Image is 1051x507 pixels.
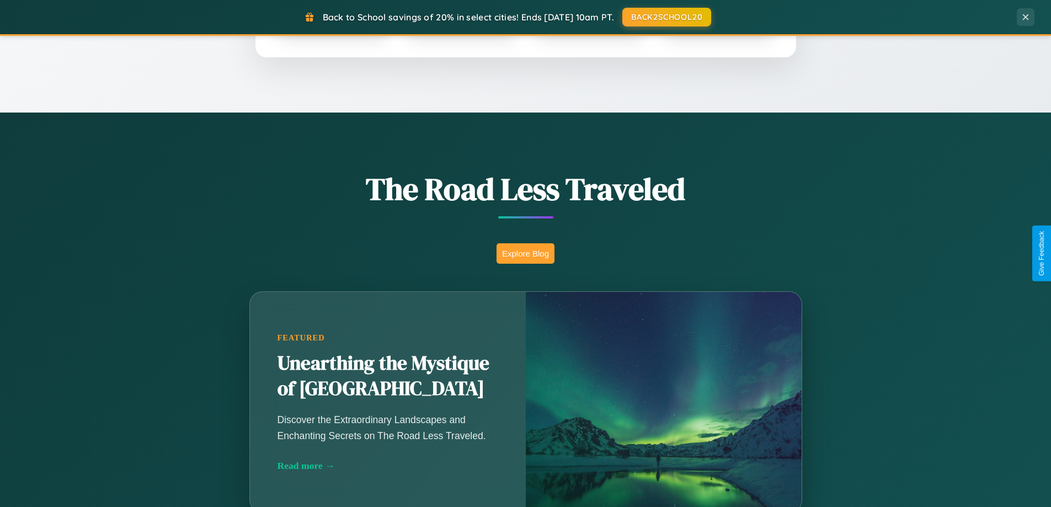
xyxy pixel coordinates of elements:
[622,8,711,26] button: BACK2SCHOOL20
[278,351,498,402] h2: Unearthing the Mystique of [GEOGRAPHIC_DATA]
[1038,231,1045,276] div: Give Feedback
[278,460,498,472] div: Read more →
[323,12,614,23] span: Back to School savings of 20% in select cities! Ends [DATE] 10am PT.
[497,243,554,264] button: Explore Blog
[195,168,857,210] h1: The Road Less Traveled
[278,412,498,443] p: Discover the Extraordinary Landscapes and Enchanting Secrets on The Road Less Traveled.
[278,333,498,343] div: Featured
